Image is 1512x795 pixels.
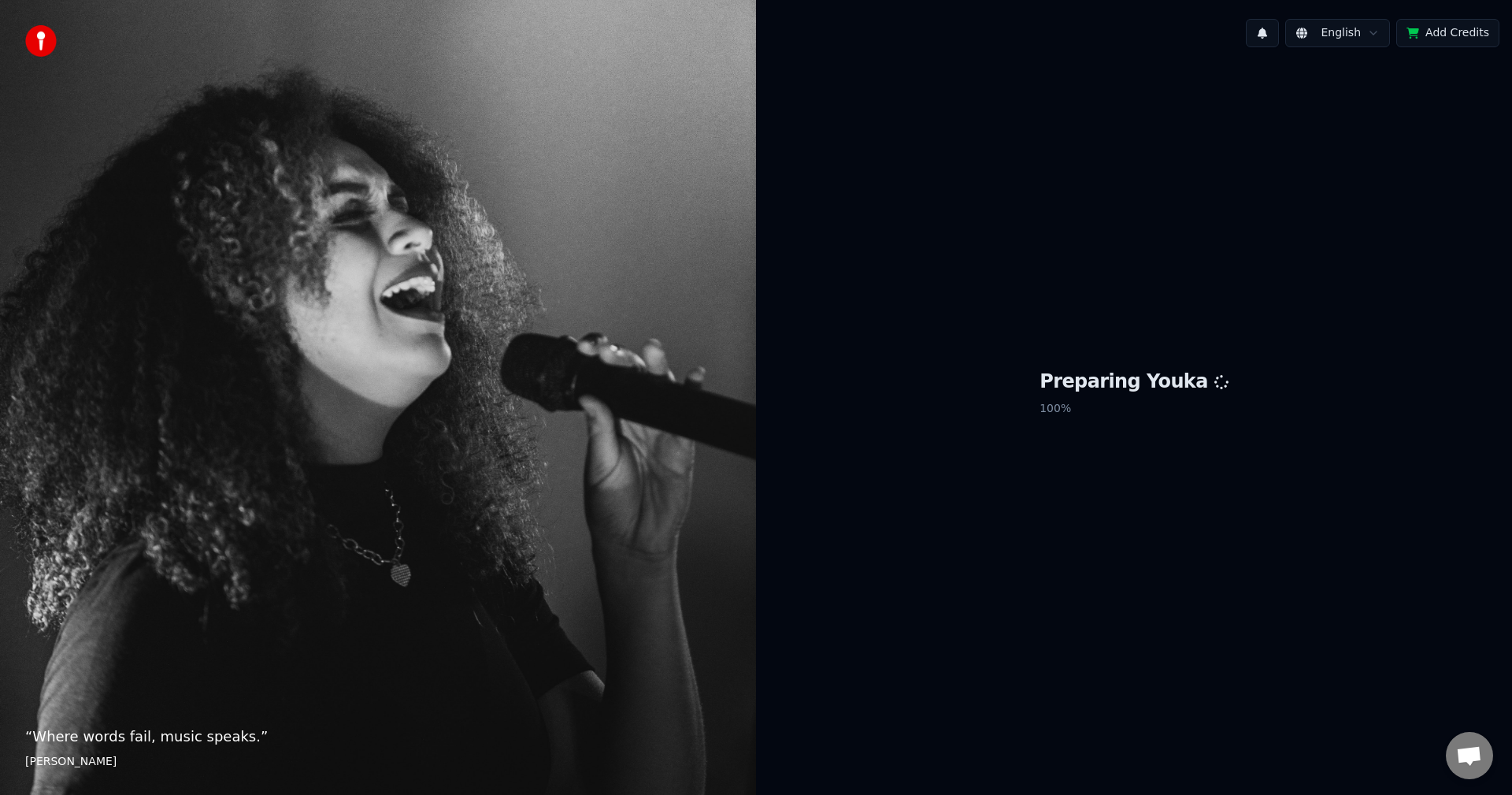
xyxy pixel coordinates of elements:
[25,726,731,748] p: “ Where words fail, music speaks. ”
[25,25,57,57] img: youka
[1446,732,1493,779] a: Open chat
[1396,19,1499,47] button: Add Credits
[25,754,731,770] footer: [PERSON_NAME]
[1039,370,1228,395] h1: Preparing Youka
[1039,395,1228,423] p: 100 %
